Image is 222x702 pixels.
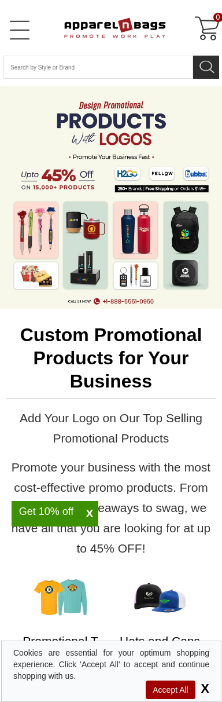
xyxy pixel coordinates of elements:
img: shop hats and caps [131,576,189,619]
p: Add Your Logo on Our Top Selling Promotional Products [6,408,216,448]
img: shop promotional t shirts [33,576,91,619]
span: X [81,507,98,521]
span: Accept All [146,681,195,699]
h1: Custom Promotional Products for Your Business [6,323,216,399]
a: 0 [191,15,219,43]
img: search icon [198,57,216,74]
a: shop hats and caps Hats and Caps [112,576,208,651]
a: Open Left Menu [8,19,31,42]
img: ApparelnBags.com Official Website [40,9,166,46]
p: Promote your business with the most cost-effective promo products. From promotional giveaways to ... [6,457,216,558]
p: Promotional T-Shirts [14,631,110,671]
div: Cookies are essential for your optimum shopping experience. Click 'Accept All' to accept and cont... [13,647,209,682]
button: Search [193,56,219,79]
a: ApparelnBags [40,9,170,49]
a: shop promotional t shirts Promotional T-Shirts [14,576,110,671]
div: Get 10% off [12,507,81,516]
span: X [198,681,209,696]
input: Search By Style or Brand [3,56,193,79]
p: Hats and Caps [112,631,208,651]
